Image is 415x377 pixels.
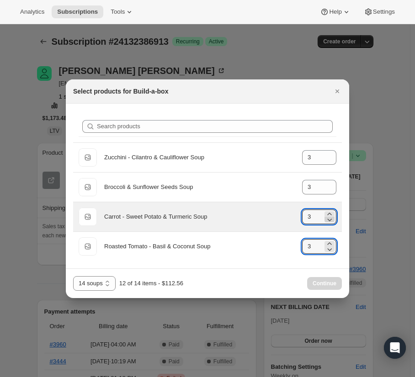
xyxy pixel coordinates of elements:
[104,212,295,221] div: Carrot - Sweet Potato & Turmeric Soup
[15,5,50,18] button: Analytics
[104,183,295,192] div: Broccoli & Sunflower Seeds Soup
[358,5,400,18] button: Settings
[314,5,356,18] button: Help
[73,87,168,96] h2: Select products for Build-a-box
[105,5,139,18] button: Tools
[57,8,98,16] span: Subscriptions
[104,153,295,162] div: Zucchini - Cilantro & Cauliflower Soup
[104,242,295,251] div: Roasted Tomato - Basil & Coconut Soup
[329,8,341,16] span: Help
[20,8,44,16] span: Analytics
[111,8,125,16] span: Tools
[97,120,333,133] input: Search products
[52,5,103,18] button: Subscriptions
[119,279,183,288] div: 12 of 14 items - $112.56
[373,8,395,16] span: Settings
[331,85,344,98] button: Close
[384,337,406,359] div: Open Intercom Messenger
